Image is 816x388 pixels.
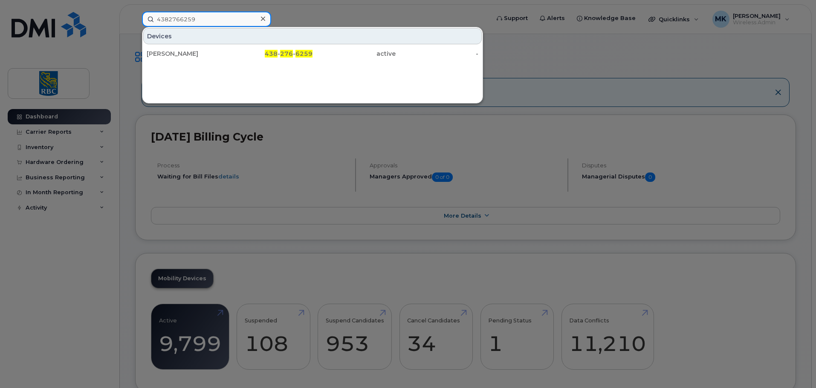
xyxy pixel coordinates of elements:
[313,49,396,58] div: active
[143,28,482,44] div: Devices
[230,49,313,58] div: - -
[265,50,278,57] span: 438
[396,49,479,58] div: -
[280,50,293,57] span: 276
[295,50,313,57] span: 6259
[143,46,482,61] a: [PERSON_NAME]438-276-6259active-
[147,49,230,58] div: [PERSON_NAME]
